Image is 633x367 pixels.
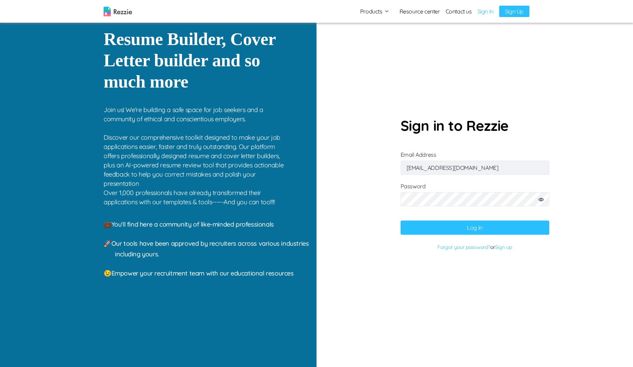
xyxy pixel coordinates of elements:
a: Sign up [495,244,512,250]
a: Sign Up [499,6,529,17]
img: logo [104,7,132,16]
button: Log In [401,221,549,235]
p: Over 1,000 professionals have already transformed their applications with our templates & tools--... [104,188,288,207]
label: Password [401,183,549,213]
span: 😉 Empower your recruitment team with our educational resources [104,269,294,277]
a: Resource center [400,7,440,16]
a: Sign In [478,7,494,16]
label: Email Address [401,151,549,171]
input: Email Address [401,161,549,175]
a: Contact us [446,7,472,16]
button: Products [360,7,390,16]
input: Password [401,192,549,206]
span: 🚀 Our tools have been approved by recruiters across various industries including yours. [104,239,309,258]
p: Resume Builder, Cover Letter builder and so much more [104,28,281,92]
p: Join us! We're building a safe space for job seekers and a community of ethical and conscientious... [104,105,288,188]
p: Sign in to Rezzie [401,115,549,136]
p: or [401,242,549,252]
span: 💼 You'll find here a community of like-minded professionals [104,220,274,228]
a: Forgot your password? [437,244,490,250]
